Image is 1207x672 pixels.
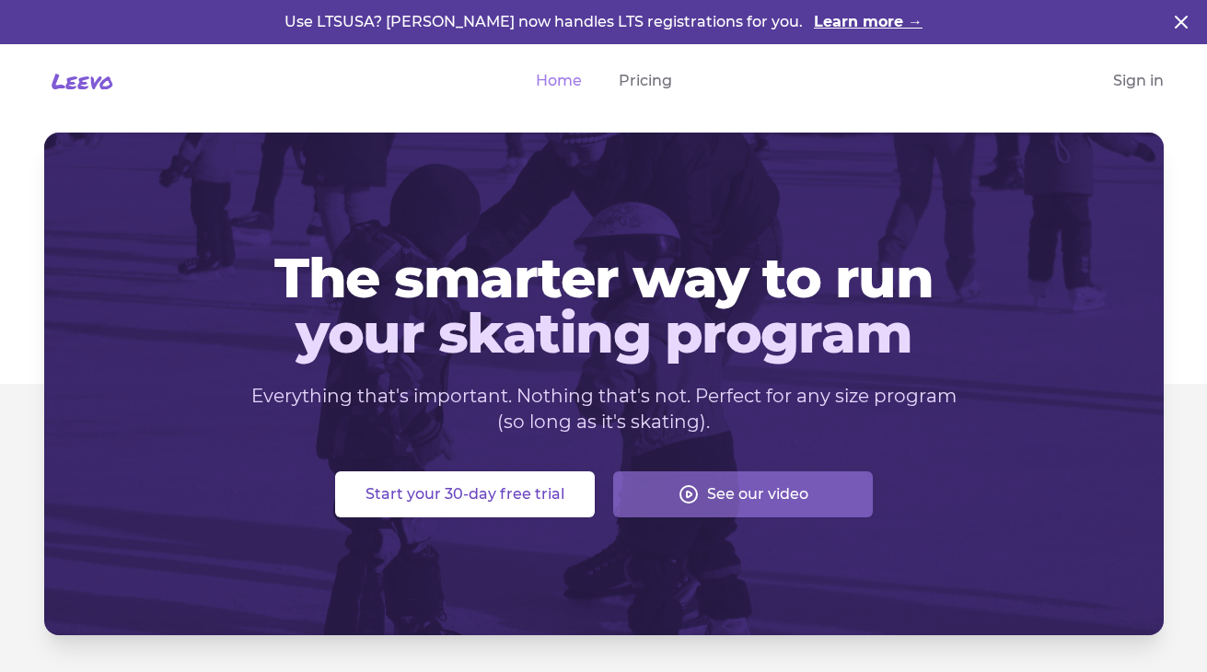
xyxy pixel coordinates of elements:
span: your skating program [74,306,1134,361]
span: Use LTSUSA? [PERSON_NAME] now handles LTS registrations for you. [284,13,807,30]
span: The smarter way to run [74,250,1134,306]
a: Home [536,70,582,92]
p: Everything that's important. Nothing that's not. Perfect for any size program (so long as it's sk... [250,383,957,434]
span: See our video [707,483,808,505]
button: Start your 30-day free trial [335,471,595,517]
a: Leevo [44,66,113,96]
a: Learn more [814,11,923,33]
span: → [908,13,923,30]
a: Sign in [1113,70,1164,92]
a: Pricing [619,70,672,92]
button: See our video [613,471,873,517]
